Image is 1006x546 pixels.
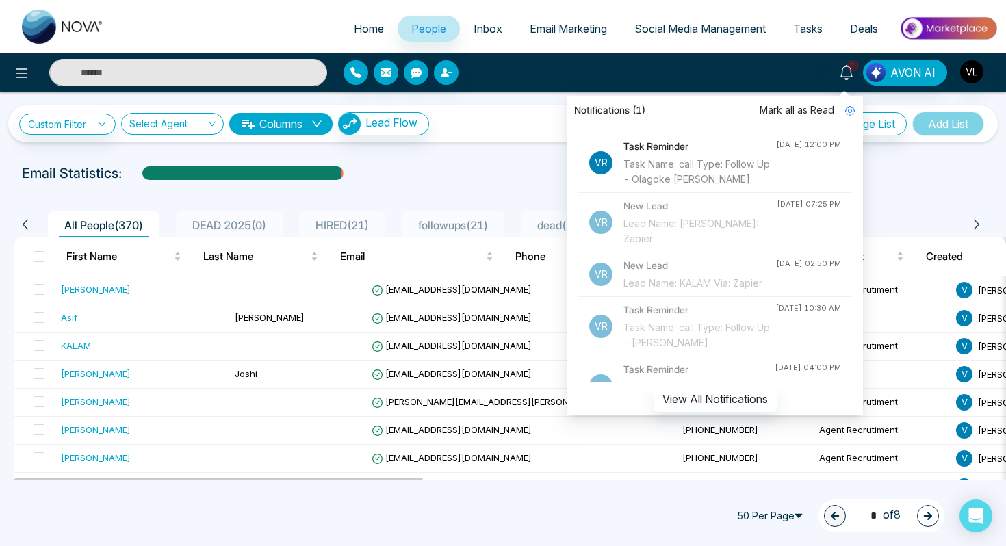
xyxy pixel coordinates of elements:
a: Custom Filter [19,114,116,135]
img: Lead Flow [339,113,361,135]
button: Manage List [823,112,907,135]
div: Task Name: call Type: Follow Up - [PERSON_NAME] [623,380,775,410]
span: V [956,394,972,411]
td: New Lead [814,361,951,389]
span: AVON AI [890,64,936,81]
span: First Name [66,248,171,265]
span: Mark all as Read [760,103,834,118]
a: Deals [836,16,892,42]
a: Lead FlowLead Flow [333,112,429,135]
a: View All Notifications [654,392,777,404]
span: Inbox [474,22,502,36]
span: V [956,310,972,326]
h4: Task Reminder [623,362,775,377]
span: followups ( 21 ) [413,218,493,232]
button: AVON AI [863,60,947,86]
span: V [956,338,972,354]
span: 1 [847,60,859,72]
img: Market-place.gif [899,13,998,44]
p: Vr [589,315,612,338]
div: Task Name: call Type: Follow Up - Olagoke [PERSON_NAME] [623,157,776,187]
th: First Name [55,237,192,276]
button: Lead Flow [338,112,429,135]
th: Email [329,237,504,276]
span: [PHONE_NUMBER] [682,424,758,435]
div: [DATE] 10:30 AM [775,302,841,314]
span: down [311,118,322,129]
td: Agent Recrutiment [814,445,951,473]
span: DEAD 2025 ( 0 ) [187,218,272,232]
p: Vr [589,211,612,234]
div: Notifications (1) [567,96,863,125]
div: KALAM [61,339,91,352]
div: [PERSON_NAME] [61,367,131,380]
span: [PHONE_NUMBER] [682,452,758,463]
div: Open Intercom Messenger [959,499,992,532]
button: Columnsdown [229,113,333,135]
div: [PERSON_NAME] [61,395,131,408]
div: Lead Name: KALAM Via: Zapier [623,276,776,291]
span: [PERSON_NAME] [235,312,305,323]
span: Deals [850,22,878,36]
span: [EMAIL_ADDRESS][DOMAIN_NAME] [372,452,532,463]
a: Social Media Management [621,16,779,42]
span: Lead Flow [365,116,417,129]
span: All People ( 370 ) [59,218,149,232]
span: Joshi [235,368,257,379]
h4: New Lead [623,258,776,273]
a: Email Marketing [516,16,621,42]
span: Tasks [793,22,823,36]
span: Email [340,248,483,265]
span: [PERSON_NAME][EMAIL_ADDRESS][PERSON_NAME][DOMAIN_NAME] [372,396,671,407]
span: People [411,22,446,36]
span: V [956,422,972,439]
span: Last Name [203,248,308,265]
span: V [956,450,972,467]
div: [DATE] 04:00 PM [775,362,841,374]
div: [PERSON_NAME] [61,423,131,437]
th: Last Name [192,237,329,276]
div: [DATE] 02:50 PM [776,258,841,270]
td: Agent Recrutiment [814,417,951,445]
div: Task Name: call Type: Follow Up - [PERSON_NAME] [623,320,775,350]
a: People [398,16,460,42]
td: Agent Recrutiment [814,473,951,501]
div: [PERSON_NAME] [61,283,131,296]
span: [EMAIL_ADDRESS][DOMAIN_NAME] [372,340,532,351]
span: [EMAIL_ADDRESS][DOMAIN_NAME] [372,424,532,435]
span: V [956,478,972,495]
td: Agent Recrutiment [814,389,951,417]
a: Home [340,16,398,42]
h4: Task Reminder [623,139,776,154]
a: Tasks [779,16,836,42]
p: Vr [589,151,612,174]
td: Agent Recrutiment [814,276,951,304]
h4: New Lead [623,198,777,213]
span: V [956,366,972,382]
span: Phone [515,248,620,265]
div: Asif [61,311,77,324]
img: User Avatar [960,60,983,83]
td: Agent Recrutiment [814,333,951,361]
td: New Lead [814,304,951,333]
span: dead ( 94 ) [532,218,589,232]
span: [EMAIL_ADDRESS][DOMAIN_NAME] [372,368,532,379]
span: [EMAIL_ADDRESS][DOMAIN_NAME] [372,312,532,323]
img: Lead Flow [866,63,886,82]
span: V [956,282,972,298]
span: [EMAIL_ADDRESS][DOMAIN_NAME] [372,284,532,295]
span: Email Marketing [530,22,607,36]
span: of 8 [862,506,901,525]
h4: Task Reminder [623,302,775,317]
div: Lead Name: [PERSON_NAME]: Zapier [623,216,777,246]
span: 50 Per Page [731,505,813,527]
button: View All Notifications [654,386,777,412]
div: [PERSON_NAME] [61,451,131,465]
div: [DATE] 07:25 PM [777,198,841,210]
span: Social Media Management [634,22,766,36]
span: HIRED ( 21 ) [310,218,374,232]
a: 1 [830,60,863,83]
p: Vr [589,263,612,286]
p: Vr [589,374,612,398]
span: Home [354,22,384,36]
